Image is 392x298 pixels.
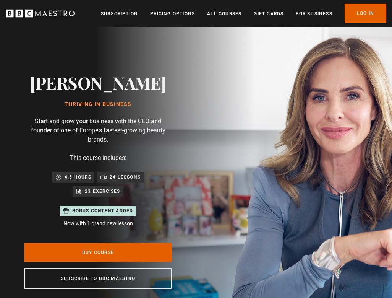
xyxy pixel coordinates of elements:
[30,73,166,92] h2: [PERSON_NAME]
[70,153,126,163] p: This course includes:
[110,173,141,181] p: 24 lessons
[72,207,133,214] p: Bonus content added
[85,187,120,195] p: 23 exercises
[60,220,136,228] p: Now with 1 brand new lesson
[6,8,75,19] svg: BBC Maestro
[296,10,332,18] a: For business
[150,10,195,18] a: Pricing Options
[345,4,386,23] a: Log In
[24,243,172,262] a: Buy Course
[254,10,283,18] a: Gift Cards
[207,10,241,18] a: All Courses
[65,173,91,181] p: 4.5 hours
[101,10,138,18] a: Subscription
[30,101,166,107] h1: Thriving in Business
[101,4,386,23] nav: Primary
[24,117,172,144] p: Start and grow your business with the CEO and founder of one of Europe's fastest-growing beauty b...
